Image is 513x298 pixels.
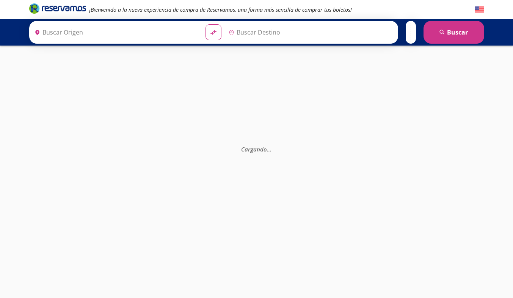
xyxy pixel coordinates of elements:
[424,21,484,44] button: Buscar
[29,3,86,14] i: Brand Logo
[29,3,86,16] a: Brand Logo
[31,23,200,42] input: Buscar Origen
[475,5,484,14] button: English
[270,145,271,153] span: .
[268,145,270,153] span: .
[241,145,271,153] em: Cargando
[226,23,394,42] input: Buscar Destino
[267,145,268,153] span: .
[89,6,352,13] em: ¡Bienvenido a la nueva experiencia de compra de Reservamos, una forma más sencilla de comprar tus...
